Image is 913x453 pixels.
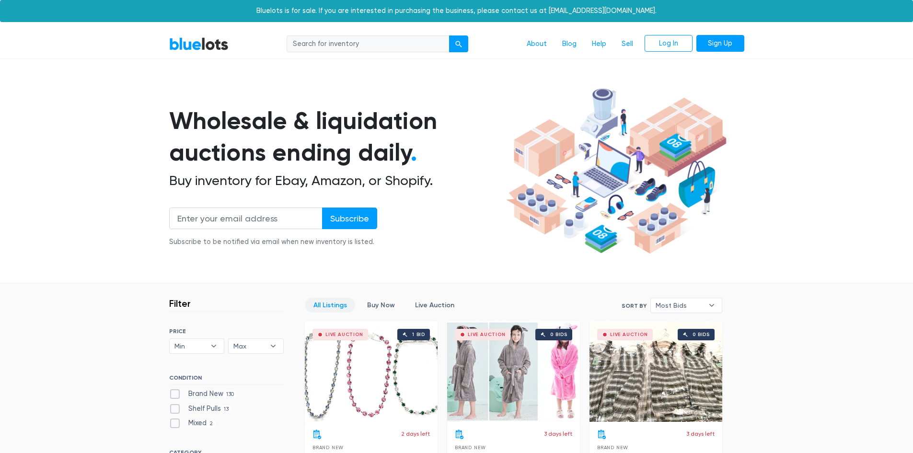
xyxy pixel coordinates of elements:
div: Subscribe to be notified via email when new inventory is listed. [169,237,377,247]
span: Most Bids [656,298,704,313]
div: Live Auction [468,332,506,337]
label: Brand New [169,389,237,399]
div: 0 bids [550,332,567,337]
h2: Buy inventory for Ebay, Amazon, or Shopify. [169,173,503,189]
label: Shelf Pulls [169,404,232,414]
label: Sort By [622,302,647,310]
span: 13 [221,406,232,413]
input: Subscribe [322,208,377,229]
b: ▾ [702,298,722,313]
b: ▾ [204,339,224,353]
a: Buy Now [359,298,403,313]
div: Live Auction [325,332,363,337]
span: 130 [223,391,237,398]
a: Sell [614,35,641,53]
input: Enter your email address [169,208,323,229]
a: Log In [645,35,693,52]
a: All Listings [305,298,355,313]
div: 1 bid [412,332,425,337]
label: Mixed [169,418,216,429]
h6: PRICE [169,328,284,335]
a: BlueLots [169,37,229,51]
p: 3 days left [544,430,572,438]
span: . [411,138,417,167]
p: 3 days left [686,430,715,438]
img: hero-ee84e7d0318cb26816c560f6b4441b76977f77a177738b4e94f68c95b2b83dbb.png [503,84,730,258]
div: 0 bids [693,332,710,337]
a: Live Auction [407,298,462,313]
h6: CONDITION [169,374,284,385]
span: 2 [207,420,216,428]
span: Brand New [312,445,344,450]
span: Brand New [597,445,628,450]
a: About [519,35,555,53]
span: Max [233,339,265,353]
h3: Filter [169,298,191,309]
p: 2 days left [401,430,430,438]
span: Brand New [455,445,486,450]
input: Search for inventory [287,35,450,53]
a: Help [584,35,614,53]
a: Live Auction 0 bids [589,321,722,422]
a: Blog [555,35,584,53]
div: Live Auction [610,332,648,337]
a: Live Auction 0 bids [447,321,580,422]
a: Sign Up [696,35,744,52]
a: Live Auction 1 bid [305,321,438,422]
h1: Wholesale & liquidation auctions ending daily [169,105,503,169]
span: Min [174,339,206,353]
b: ▾ [263,339,283,353]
